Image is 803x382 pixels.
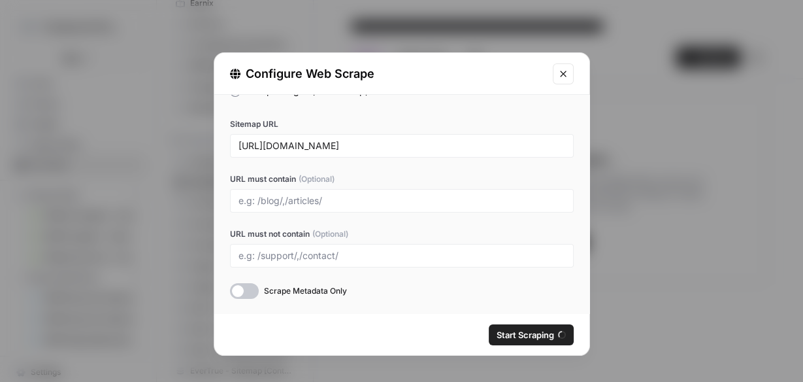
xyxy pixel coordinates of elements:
[497,328,554,341] span: Start Scraping
[230,173,574,185] label: URL must contain
[312,228,348,240] span: (Optional)
[246,85,369,96] span: Multiple Pages (via Sitemap)
[230,228,574,240] label: URL must not contain
[230,118,574,130] label: Sitemap URL
[489,324,574,345] button: Start Scraping
[299,173,335,185] span: (Optional)
[553,63,574,84] button: Close modal
[264,285,347,297] span: Scrape Metadata Only
[238,250,565,262] input: e.g: /support/,/contact/
[238,140,565,152] input: e.g: www.example.com/sitemap.xml
[230,65,545,83] div: Configure Web Scrape
[238,195,565,207] input: e.g: /blog/,/articles/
